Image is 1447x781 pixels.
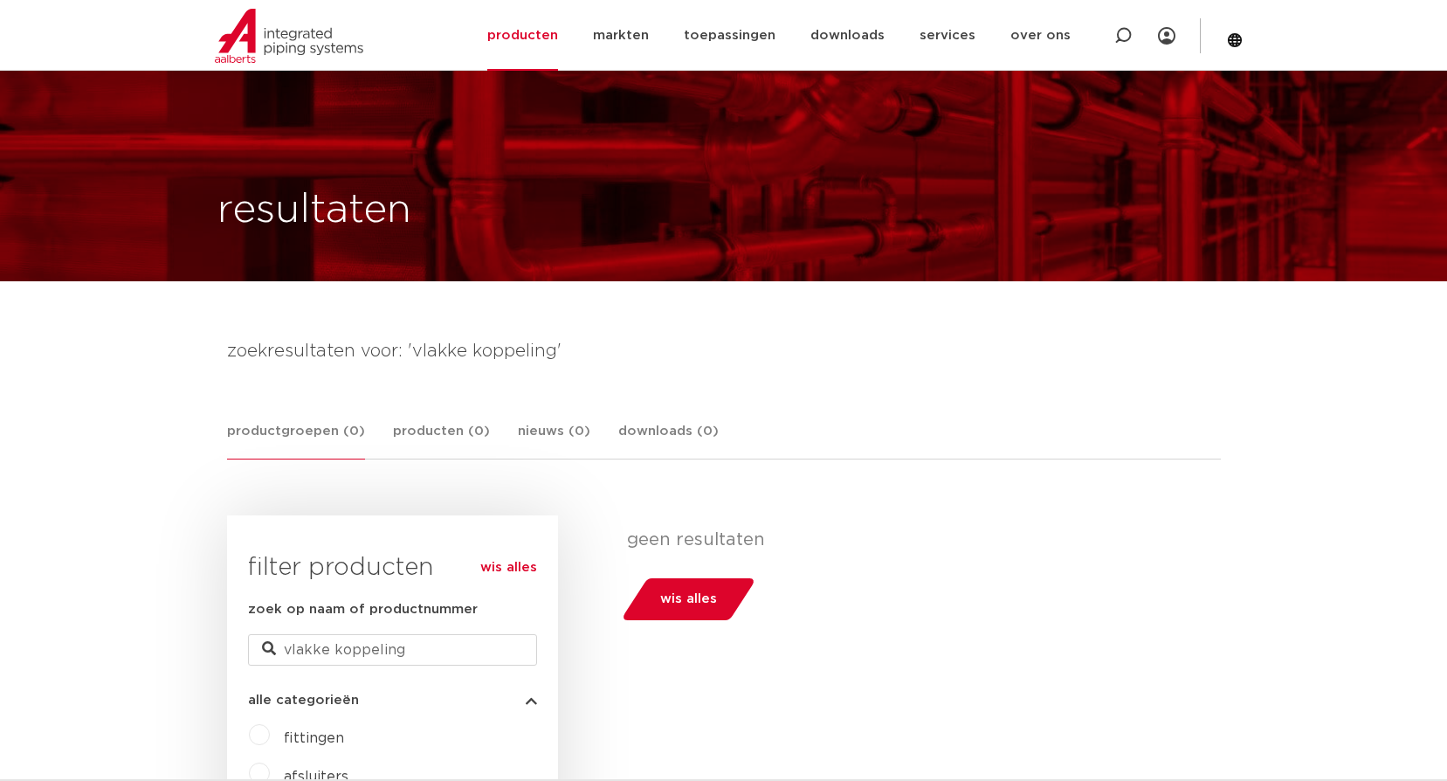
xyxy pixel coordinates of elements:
[627,529,1208,550] p: geen resultaten
[227,337,1221,365] h4: zoekresultaten voor: 'vlakke koppeling'
[618,421,719,459] a: downloads (0)
[248,550,537,585] h3: filter producten
[480,557,537,578] a: wis alles
[393,421,490,459] a: producten (0)
[248,599,478,620] label: zoek op naam of productnummer
[660,585,717,613] span: wis alles
[248,634,537,666] input: zoeken
[248,694,537,707] button: alle categorieën
[248,694,359,707] span: alle categorieën
[518,421,590,459] a: nieuws (0)
[227,421,365,460] a: productgroepen (0)
[284,731,344,745] a: fittingen
[217,183,411,238] h1: resultaten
